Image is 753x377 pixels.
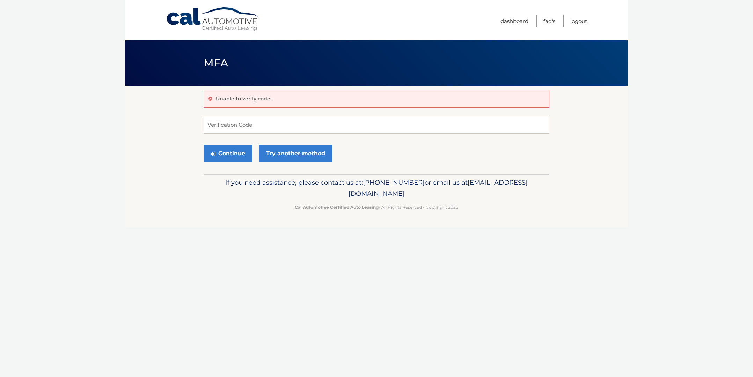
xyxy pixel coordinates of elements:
[208,177,545,199] p: If you need assistance, please contact us at: or email us at
[259,145,332,162] a: Try another method
[543,15,555,27] a: FAQ's
[204,56,228,69] span: MFA
[500,15,528,27] a: Dashboard
[216,95,271,102] p: Unable to verify code.
[570,15,587,27] a: Logout
[204,145,252,162] button: Continue
[295,205,379,210] strong: Cal Automotive Certified Auto Leasing
[166,7,260,32] a: Cal Automotive
[363,178,425,186] span: [PHONE_NUMBER]
[349,178,528,198] span: [EMAIL_ADDRESS][DOMAIN_NAME]
[208,204,545,211] p: - All Rights Reserved - Copyright 2025
[204,116,549,134] input: Verification Code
